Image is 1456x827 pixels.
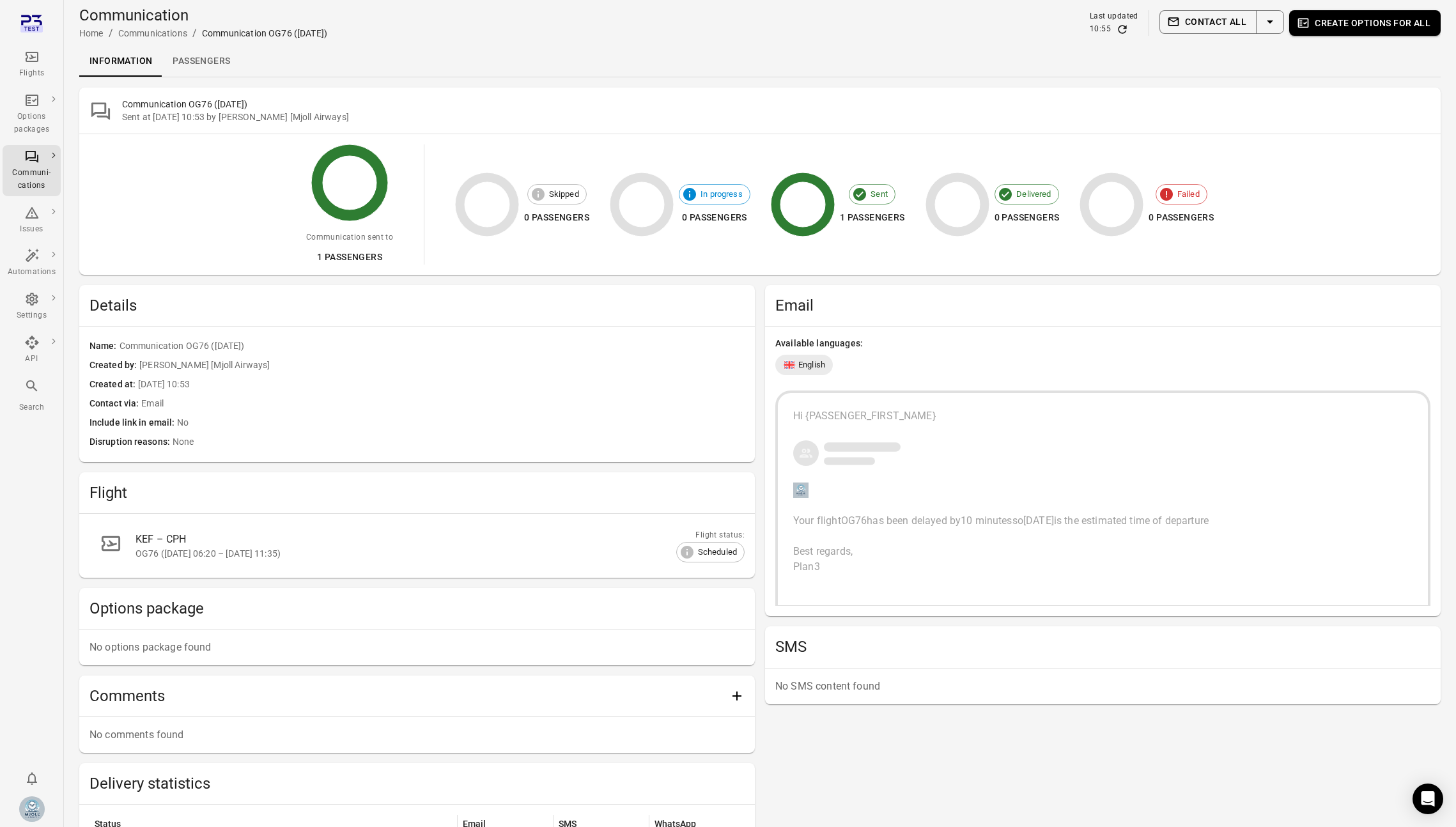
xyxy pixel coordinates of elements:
div: Open Intercom Messenger [1413,784,1443,814]
div: Communication OG76 ([DATE]) [202,27,327,40]
button: Notifications [19,766,45,791]
li: / [109,26,113,41]
div: Split button [1159,10,1284,34]
div: API [8,353,56,366]
h2: Options package [89,598,745,619]
a: Flights [3,45,61,84]
span: English [798,359,825,371]
a: KEF – CPHOG76 ([DATE] 06:20 – [DATE] 11:35) [89,524,745,568]
button: Elsa Mjöll [Mjoll Airways] [14,791,50,827]
div: 0 passengers [995,210,1060,226]
h2: Flight [89,483,745,503]
h2: Email [775,295,1430,316]
div: 10:55 [1090,23,1111,36]
span: Scheduled [691,546,744,559]
span: OG76 [841,514,867,527]
span: No [177,416,745,430]
span: Delivered [1009,188,1058,201]
span: [DATE] [1023,514,1054,527]
div: 0 passengers [1149,210,1214,226]
button: Refresh data [1116,23,1129,36]
button: Add comment [724,683,750,709]
div: 1 passengers [840,210,905,226]
div: Flight status: [676,529,745,542]
div: English [775,355,833,375]
span: Details [89,295,745,316]
a: Issues [3,201,61,240]
span: so [1012,514,1023,527]
span: Created by [89,359,139,373]
span: Contact via [89,397,141,411]
div: OG76 ([DATE] 06:20 – [DATE] 11:35) [136,547,714,560]
nav: Breadcrumbs [79,26,327,41]
li: / [192,26,197,41]
a: Home [79,28,104,38]
img: Company logo [793,483,809,498]
span: [PERSON_NAME] [Mjoll Airways] [139,359,745,373]
span: Failed [1170,188,1207,201]
button: Search [3,375,61,417]
span: Your flight [793,514,841,527]
div: KEF – CPH [136,532,714,547]
p: No options package found [89,640,745,655]
div: Local navigation [79,46,1441,77]
span: [DATE] 10:53 [138,378,745,392]
div: 0 passengers [679,210,750,226]
span: Email [141,397,745,411]
div: Hi {PASSENGER_FIRST_NAME} [793,408,1413,424]
span: is the estimated time of departure [1054,514,1209,527]
a: Communi-cations [3,145,61,196]
span: 10 minutes [961,514,1012,527]
span: has been delayed by [867,514,961,527]
span: Disruption reasons [89,435,173,449]
button: Create options for all [1289,10,1441,36]
div: Search [8,401,56,414]
div: 0 passengers [524,210,589,226]
span: Best regards, [793,545,853,557]
a: API [3,331,61,369]
h2: Comments [89,686,724,706]
div: Sent at [DATE] 10:53 by [PERSON_NAME] [Mjoll Airways] [122,111,1430,123]
span: Plan3 [793,560,820,573]
div: Issues [8,223,56,236]
span: Sent [864,188,895,201]
div: Settings [8,309,56,322]
div: Options packages [8,111,56,136]
button: Select action [1256,10,1284,34]
h1: Communication [79,5,327,26]
span: None [173,435,745,449]
div: Automations [8,266,56,279]
div: Communi-cations [8,167,56,192]
img: Mjoll-Airways-Logo.webp [19,796,45,822]
p: No SMS content found [775,679,1430,694]
span: Skipped [542,188,586,201]
a: Automations [3,244,61,282]
a: Settings [3,288,61,326]
p: No comments found [89,727,745,743]
div: Last updated [1090,10,1138,23]
a: Options packages [3,89,61,140]
span: Include link in email [89,416,177,430]
a: Passengers [162,46,240,77]
span: In progress [693,188,750,201]
a: Information [79,46,162,77]
span: Created at [89,378,138,392]
span: Name [89,339,120,353]
div: Flights [8,67,56,80]
h2: SMS [775,637,1430,657]
button: Contact all [1159,10,1257,34]
div: Available languages: [775,337,1430,350]
h2: Communication OG76 ([DATE]) [122,98,1430,111]
div: Communications [118,27,187,40]
div: 1 passengers [306,249,393,265]
div: Communication sent to [306,231,393,244]
h2: Delivery statistics [89,773,745,794]
span: Communication OG76 ([DATE]) [120,339,745,353]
